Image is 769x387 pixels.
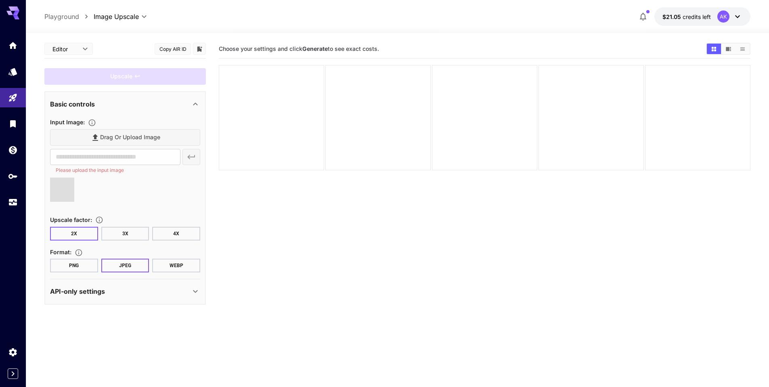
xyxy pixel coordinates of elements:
[50,119,85,126] span: Input Image :
[8,171,18,181] div: API Keys
[50,282,200,301] div: API-only settings
[50,287,105,296] p: API-only settings
[56,166,175,174] p: Please upload the input image
[101,259,149,272] button: JPEG
[8,145,18,155] div: Wallet
[50,249,71,255] span: Format :
[219,45,379,52] span: Choose your settings and click to see exact costs.
[44,68,206,85] div: Please fill the prompt
[662,13,683,20] span: $21.05
[721,44,735,54] button: Show media in video view
[662,13,711,21] div: $21.05216
[8,347,18,357] div: Settings
[50,259,98,272] button: PNG
[52,45,78,53] span: Editor
[8,119,18,129] div: Library
[654,7,750,26] button: $21.05216AK
[706,43,750,55] div: Show media in grid viewShow media in video viewShow media in list view
[152,227,200,241] button: 4X
[8,67,18,77] div: Models
[94,12,139,21] span: Image Upscale
[707,44,721,54] button: Show media in grid view
[8,197,18,207] div: Usage
[44,12,79,21] a: Playground
[196,44,203,54] button: Add to library
[683,13,711,20] span: credits left
[735,44,750,54] button: Show media in list view
[155,43,191,55] button: Copy AIR ID
[50,216,92,223] span: Upscale factor :
[8,368,18,379] button: Expand sidebar
[8,93,18,103] div: Playground
[92,216,107,224] button: Choose the level of upscaling to be performed on the image.
[101,227,149,241] button: 3X
[717,10,729,23] div: AK
[50,227,98,241] button: 2X
[8,40,18,50] div: Home
[302,45,328,52] b: Generate
[44,12,94,21] nav: breadcrumb
[152,259,200,272] button: WEBP
[50,99,95,109] p: Basic controls
[71,249,86,257] button: Choose the file format for the output image.
[50,94,200,114] div: Basic controls
[85,119,99,127] button: Specifies the input image to be processed.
